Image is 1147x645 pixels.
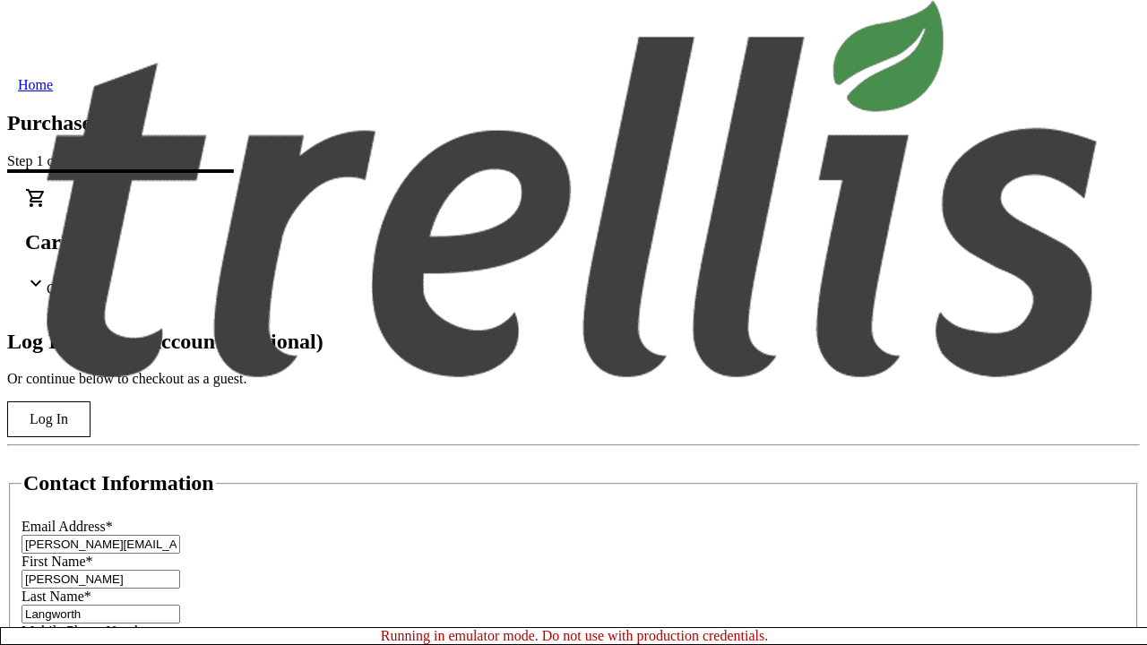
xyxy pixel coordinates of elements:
[22,554,93,569] label: First Name*
[22,589,91,604] label: Last Name*
[7,401,91,437] button: Log In
[22,623,153,639] label: Mobile Phone Number
[30,411,68,427] span: Log In
[22,519,113,534] label: Email Address*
